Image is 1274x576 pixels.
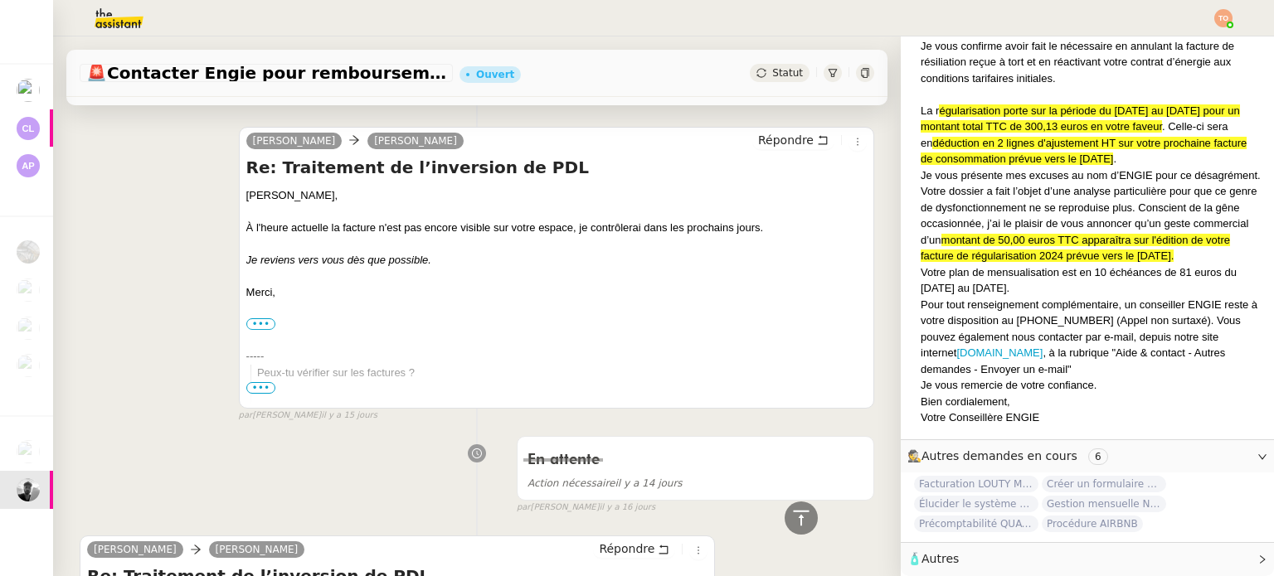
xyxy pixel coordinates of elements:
[600,91,656,105] span: il y a 15 jours
[17,317,40,340] img: users%2FrxcTinYCQST3nt3eRyMgQ024e422%2Favatar%2Fa0327058c7192f72952294e6843542370f7921c3.jpg
[246,254,431,266] em: Je reviens vers vous dès que possible.
[901,440,1274,472] div: 🕵️Autres demandes en cours 6
[246,284,867,301] div: Merci,
[1042,515,1143,532] span: Procédure AIRBNB
[528,453,600,467] span: En attente
[246,133,343,148] a: [PERSON_NAME]
[239,409,377,423] small: [PERSON_NAME]
[17,478,40,501] img: ee3399b4-027e-46f8-8bb8-fca30cb6f74c
[921,167,1261,264] div: Je vous présente mes excuses au nom d’ENGIE pour ce désagrément. Votre dossier a fait l’objet d’u...
[17,154,40,177] img: svg
[600,501,656,515] span: il y a 16 jours
[772,67,803,79] span: Statut
[758,132,814,148] span: Répondre
[517,91,655,105] small: [PERSON_NAME]
[901,543,1274,575] div: 🧴Autres
[246,318,276,330] label: •••
[921,297,1261,378] div: Pour tout renseignement complémentaire, un conseiller ENGIE reste à votre disposition au [PHONE_N...
[17,240,40,264] img: 390d5429-d57e-4c9b-b625-ae6f09e29702
[1042,476,1166,492] span: Créer un formulaire en ligne esthétique
[528,477,615,489] span: Action nécessaire
[921,234,1230,263] span: montant de 50,00 euros TTC apparaîtra sur l'édition de votre facture de régularisation 2024 prévu...
[914,515,1038,532] span: Précomptabilité QUATREMURS - Evénements - août 2025
[921,409,1261,426] div: Votre Conseillère ENGIE
[17,117,40,140] img: svg
[17,79,40,102] img: users%2F9mvJqJUvllffspLsQzytnd0Nt4c2%2Favatar%2F82da88e3-d90d-4e39-b37d-dcb7941179ae
[86,63,107,83] span: 🚨
[1042,496,1166,512] span: Gestion mensuelle NDF et indemnités kilométriques - septembre 2025
[17,354,40,377] img: users%2F9mvJqJUvllffspLsQzytnd0Nt4c2%2Favatar%2F82da88e3-d90d-4e39-b37d-dcb7941179ae
[367,133,464,148] a: [PERSON_NAME]
[17,278,40,302] img: users%2FPVo4U3nC6dbZZPS5thQt7kGWk8P2%2Favatar%2F1516997780130.jpeg
[914,496,1038,512] span: Élucider le système de paiement assistante maternelle
[86,65,446,81] span: Contacter Engie pour remboursement et geste commercial
[1088,448,1108,465] nz-tag: 6
[921,137,1247,166] span: déduction en 2 lignes d'ajustement HT sur votre prochaine facture de consommation prévue vers le ...
[914,476,1038,492] span: Facturation LOUTY MOSAIQUE
[246,187,867,204] div: [PERSON_NAME],
[921,103,1261,167] div: La r . Celle-ci sera en .
[257,365,867,429] div: Peux-tu vérifier sur les factures ?
[752,131,834,149] button: Répondre
[921,377,1261,394] div: Je vous remercie de votre confiance.
[246,348,867,365] div: -----
[517,501,531,515] span: par
[528,477,683,489] span: il y a 14 jours
[921,552,959,565] span: Autres
[246,156,867,179] h4: Re: Traitement de l’inversion de PDL
[517,91,531,105] span: par
[517,501,655,515] small: [PERSON_NAME]
[1214,9,1233,27] img: svg
[239,409,253,423] span: par
[321,409,377,423] span: il y a 15 jours
[921,104,1240,133] span: égularisation porte sur la période du [DATE] au [DATE] pour un montant total TTC de 300,13 euros ...
[921,264,1261,297] div: Votre plan de mensualisation est en 10 échéances de 81 euros du [DATE] au [DATE].
[476,70,514,80] div: Ouvert
[921,38,1261,87] div: Je vous confirme avoir fait le nécessaire en annulant la facture de résiliation reçue à tort et e...
[599,540,654,557] span: Répondre
[209,542,305,557] a: [PERSON_NAME]
[246,382,276,394] span: •••
[593,540,675,558] button: Répondre
[907,449,1115,462] span: 🕵️
[956,346,1043,359] a: [DOMAIN_NAME]
[907,552,959,565] span: 🧴
[246,220,867,236] div: À l'heure actuelle la facture n'est pas encore visible sur votre espace, je contrôlerai dans les ...
[17,440,40,463] img: users%2F9mvJqJUvllffspLsQzytnd0Nt4c2%2Favatar%2F82da88e3-d90d-4e39-b37d-dcb7941179ae
[921,449,1077,462] span: Autres demandes en cours
[921,394,1261,410] div: Bien cordialement,
[87,542,183,557] a: [PERSON_NAME]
